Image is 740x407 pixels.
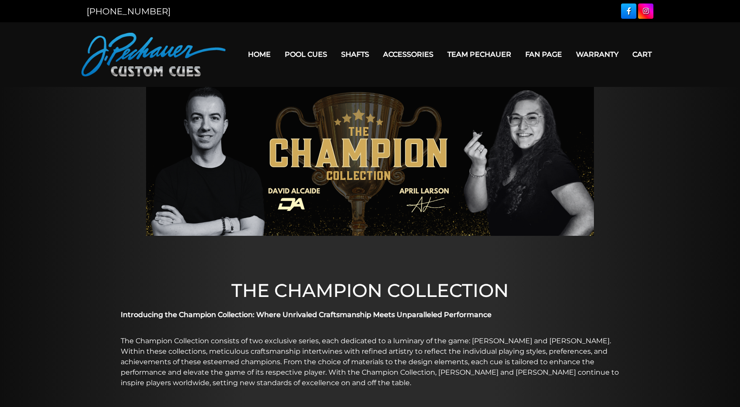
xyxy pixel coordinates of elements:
[278,43,334,66] a: Pool Cues
[121,336,619,388] p: The Champion Collection consists of two exclusive series, each dedicated to a luminary of the gam...
[241,43,278,66] a: Home
[121,310,492,319] strong: Introducing the Champion Collection: Where Unrivaled Craftsmanship Meets Unparalleled Performance
[376,43,440,66] a: Accessories
[81,33,226,76] img: Pechauer Custom Cues
[87,6,171,17] a: [PHONE_NUMBER]
[440,43,518,66] a: Team Pechauer
[334,43,376,66] a: Shafts
[569,43,625,66] a: Warranty
[625,43,659,66] a: Cart
[518,43,569,66] a: Fan Page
